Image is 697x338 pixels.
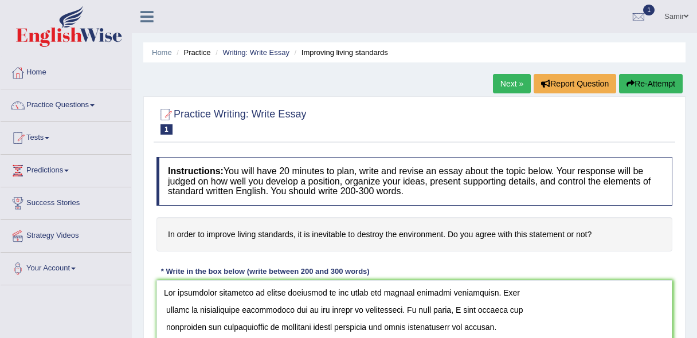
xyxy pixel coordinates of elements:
span: 1 [643,5,655,15]
a: Next » [493,74,531,93]
li: Practice [174,47,210,58]
span: 1 [160,124,173,135]
a: Home [152,48,172,57]
h4: You will have 20 minutes to plan, write and revise an essay about the topic below. Your response ... [156,157,672,206]
a: Practice Questions [1,89,131,118]
li: Improving living standards [292,47,388,58]
a: Tests [1,122,131,151]
button: Re-Attempt [619,74,683,93]
a: Success Stories [1,187,131,216]
button: Report Question [534,74,616,93]
a: Writing: Write Essay [222,48,289,57]
a: Home [1,57,131,85]
a: Strategy Videos [1,220,131,249]
a: Your Account [1,253,131,281]
a: Predictions [1,155,131,183]
h4: In order to improve living standards, it is inevitable to destroy the environment. Do you agree w... [156,217,672,252]
h2: Practice Writing: Write Essay [156,106,306,135]
div: * Write in the box below (write between 200 and 300 words) [156,266,374,277]
b: Instructions: [168,166,224,176]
